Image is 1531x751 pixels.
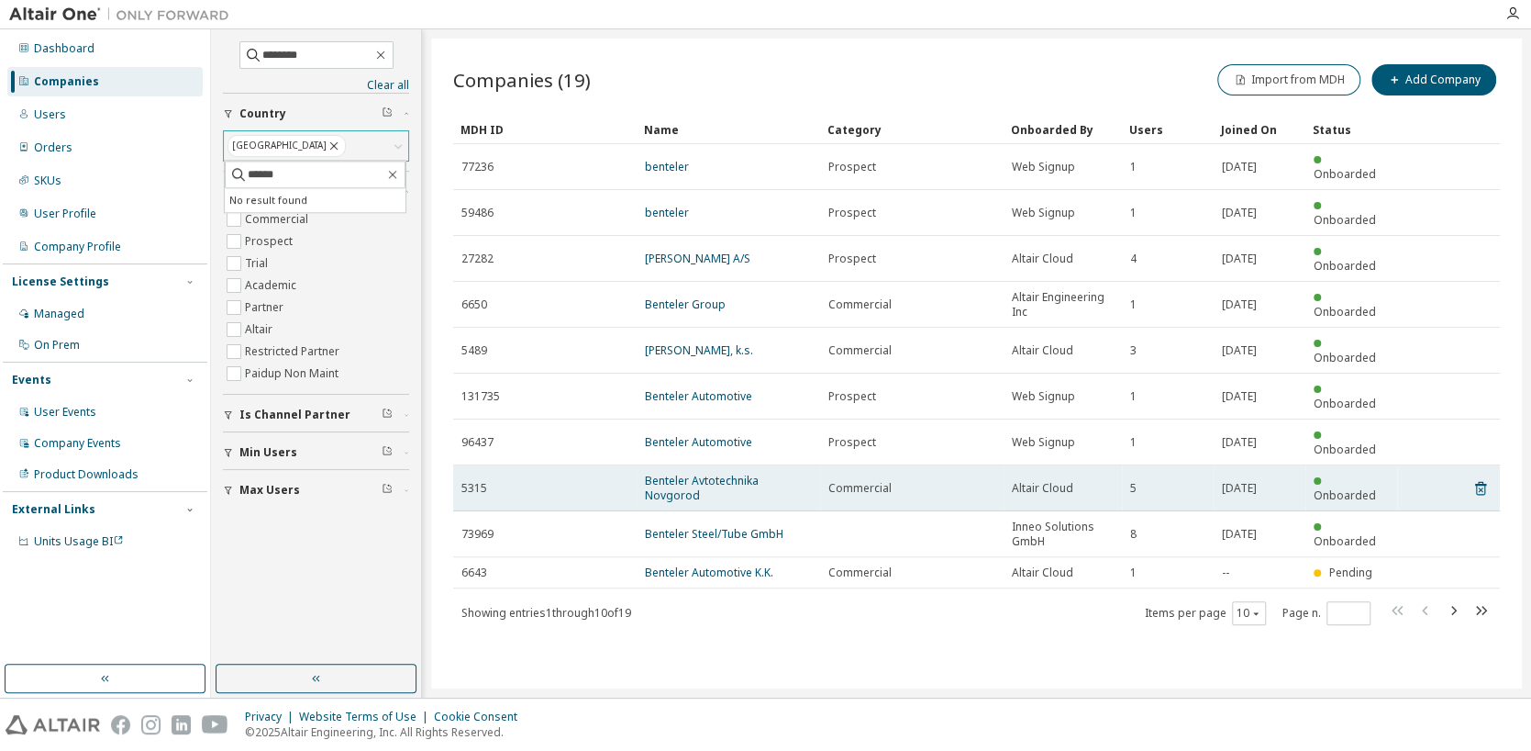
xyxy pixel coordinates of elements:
span: Units Usage BI [34,533,124,549]
span: Altair Cloud [1012,343,1073,358]
span: Onboarded [1314,350,1376,365]
a: Clear all [223,78,409,93]
span: 8 [1130,527,1137,542]
div: Users [34,107,66,122]
span: [DATE] [1222,435,1257,450]
a: Benteler Group [645,297,726,312]
div: Name [644,115,813,144]
span: Onboarded [1314,533,1376,549]
span: Clear filter [382,445,393,460]
span: -- [1222,566,1229,580]
span: Clear filter [382,106,393,121]
span: Web Signup [1012,435,1075,450]
label: Commercial [245,208,312,230]
a: benteler [645,159,689,174]
span: Altair Cloud [1012,566,1073,580]
div: Managed [34,307,84,321]
a: Benteler Avtotechnika Novgorod [645,473,759,503]
span: 73969 [461,527,494,542]
div: Category [827,115,996,144]
span: Items per page [1145,601,1266,625]
span: 1 [1130,160,1137,174]
span: Inneo Solutions GmbH [1012,520,1114,549]
div: Website Terms of Use [299,710,434,724]
div: Events [12,373,51,387]
a: Benteler Steel/Tube GmbH [645,526,783,542]
span: Max Users [239,483,300,498]
label: Altair [245,319,276,341]
button: Add Company [1371,64,1496,95]
span: 5315 [461,481,487,496]
label: Paidup Non Maint [245,363,342,385]
span: Clear filter [382,408,393,422]
span: 131735 [461,389,500,404]
a: Benteler Automotive [645,434,752,450]
li: No result found [225,188,405,212]
div: Onboarded By [1011,115,1115,144]
span: Prospect [828,160,876,174]
div: Companies [34,74,99,89]
span: Onboarded [1314,212,1376,228]
span: Altair Cloud [1012,481,1073,496]
span: 4 [1130,252,1137,266]
span: Companies (19) [453,67,591,93]
div: Status [1313,115,1390,144]
span: 1 [1130,389,1137,404]
div: Dashboard [34,41,94,56]
span: Commercial [828,481,892,496]
span: Onboarded [1314,304,1376,319]
span: Onboarded [1314,442,1376,457]
div: Privacy [245,710,299,724]
span: [DATE] [1222,389,1257,404]
span: 1 [1130,566,1137,580]
span: Onboarded [1314,166,1376,182]
span: Onboarded [1314,258,1376,274]
label: Prospect [245,230,296,252]
a: Benteler Automotive [645,388,752,404]
span: Pending [1328,565,1371,580]
span: 6650 [461,297,487,312]
span: Prospect [828,435,876,450]
span: Prospect [828,206,876,220]
span: 3 [1130,343,1137,358]
span: [DATE] [1222,481,1257,496]
span: Onboarded [1314,488,1376,503]
div: External Links [12,502,95,517]
div: Company Events [34,436,121,451]
img: linkedin.svg [172,715,191,734]
a: [PERSON_NAME] A/S [645,251,750,266]
span: Is Channel Partner [239,408,350,422]
div: Cookie Consent [434,710,528,724]
img: youtube.svg [202,715,228,734]
span: Commercial [828,297,892,312]
span: [DATE] [1222,297,1257,312]
div: License Settings [12,275,109,289]
button: Max Users [223,470,409,510]
span: Min Users [239,445,297,460]
span: 5 [1130,481,1137,496]
span: Prospect [828,389,876,404]
span: Prospect [828,252,876,266]
span: Page n. [1282,601,1370,625]
a: [PERSON_NAME], k.s. [645,342,753,358]
a: benteler [645,205,689,220]
button: 10 [1237,606,1261,621]
div: MDH ID [460,115,629,144]
img: instagram.svg [141,715,161,734]
span: 96437 [461,435,494,450]
div: Product Downloads [34,467,139,482]
span: 6643 [461,566,487,580]
div: On Prem [34,338,80,353]
p: © 2025 Altair Engineering, Inc. All Rights Reserved. [245,724,528,740]
img: altair_logo.svg [6,715,100,734]
div: Orders [34,140,72,155]
span: 1 [1130,297,1137,312]
button: Is Channel Partner [223,395,409,435]
span: 5489 [461,343,487,358]
div: [GEOGRAPHIC_DATA] [224,131,408,161]
div: Users [1129,115,1206,144]
span: [DATE] [1222,252,1257,266]
span: Onboarded [1314,396,1376,411]
span: 1 [1130,206,1137,220]
span: [DATE] [1222,160,1257,174]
